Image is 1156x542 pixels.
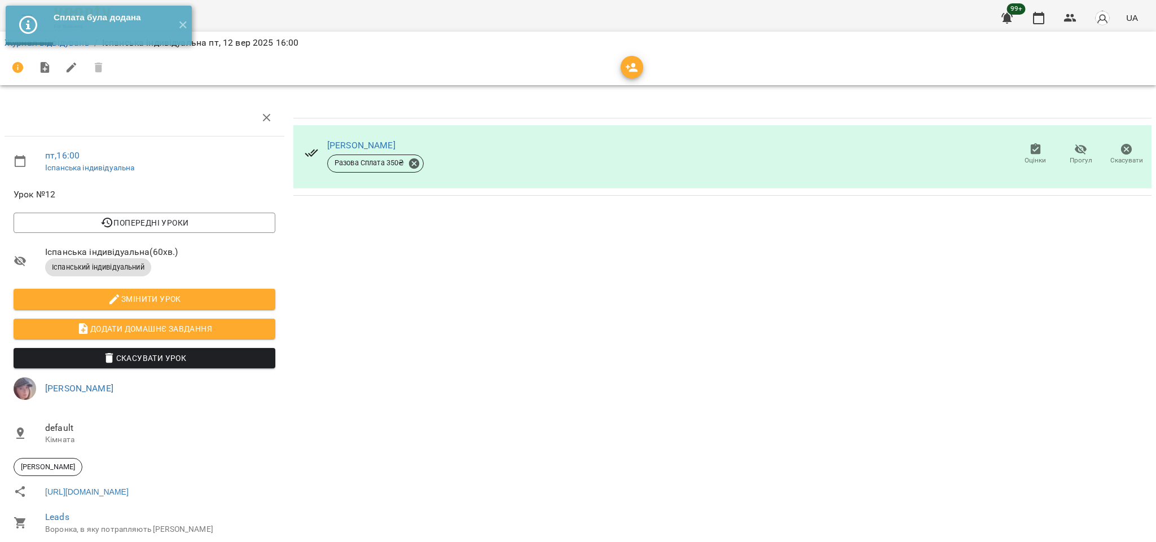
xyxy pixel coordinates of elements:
[14,458,82,476] div: [PERSON_NAME]
[54,11,169,24] div: Сплата була додана
[1122,7,1142,28] button: UA
[45,383,113,394] a: [PERSON_NAME]
[45,486,129,497] a: [URL][DOMAIN_NAME]
[1013,139,1058,170] button: Оцінки
[1104,139,1149,170] button: Скасувати
[45,421,275,435] span: default
[1070,156,1092,165] span: Прогул
[1007,3,1026,15] span: 99+
[5,36,1151,50] nav: breadcrumb
[23,322,266,336] span: Додати домашнє завдання
[14,348,275,368] button: Скасувати Урок
[14,377,36,400] img: c9ec0448b3d9a64ed7ecc1c82827b828.jpg
[45,524,275,535] p: Воронка, в яку потрапляють [PERSON_NAME]
[1110,156,1143,165] span: Скасувати
[328,158,411,168] span: Разова Сплата 350 ₴
[14,289,275,309] button: Змінити урок
[1126,12,1138,24] span: UA
[14,188,275,201] span: Урок №12
[14,462,82,472] span: [PERSON_NAME]
[1058,139,1104,170] button: Прогул
[23,292,266,306] span: Змінити урок
[45,512,69,522] a: Leads
[23,351,266,365] span: Скасувати Урок
[45,150,80,161] a: пт , 16:00
[14,213,275,233] button: Попередні уроки
[327,155,424,173] div: Разова Сплата 350₴
[1095,10,1110,26] img: avatar_s.png
[45,245,275,259] span: Іспанська індивідуальна ( 60 хв. )
[45,262,151,272] span: Іспанський індивідуальний
[327,140,395,151] a: [PERSON_NAME]
[14,319,275,339] button: Додати домашнє завдання
[23,216,266,230] span: Попередні уроки
[45,163,134,172] a: Іспанська індивідуальна
[102,36,299,50] p: Іспанська індивідуальна пт, 12 вер 2025 16:00
[1025,156,1046,165] span: Оцінки
[45,434,275,446] p: Кімната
